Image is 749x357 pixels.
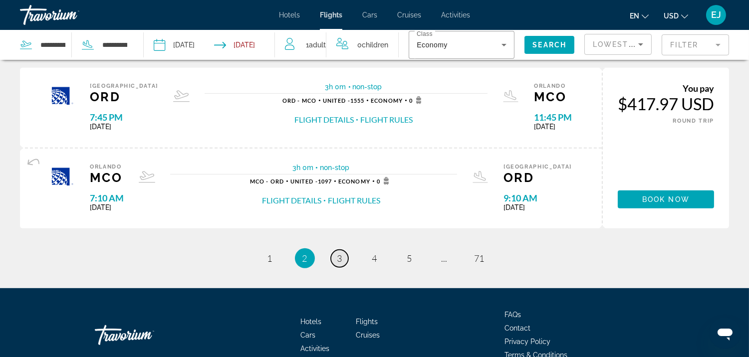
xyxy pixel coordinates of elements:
[524,36,574,54] button: Search
[371,97,403,104] span: Economy
[20,248,729,268] nav: Pagination
[441,11,470,19] a: Activities
[90,192,124,203] span: 7:10 AM
[300,331,315,339] a: Cars
[90,164,124,170] span: Orlando
[673,118,715,124] span: ROUND TRIP
[302,253,307,264] span: 2
[356,331,380,339] a: Cruises
[250,178,284,184] span: MCO - ORD
[709,317,741,349] iframe: Button to launch messaging window
[292,164,313,172] span: 3h 0m
[534,89,572,104] span: MCO
[300,318,321,326] a: Hotels
[95,320,195,350] a: Travorium
[154,30,195,60] button: Depart date: Feb 27, 2026
[407,253,412,264] span: 5
[290,178,318,184] span: United -
[357,38,388,52] span: 0
[362,11,377,19] a: Cars
[662,34,729,56] button: Filter
[214,30,255,60] button: Return date: Mar 1, 2026
[328,195,380,206] button: Flight Rules
[618,83,714,94] div: You pay
[20,2,120,28] a: Travorium
[664,8,688,23] button: Change currency
[362,41,388,49] span: Children
[90,170,124,185] span: MCO
[353,83,382,91] span: non-stop
[703,4,729,25] button: User Menu
[409,96,425,104] span: 0
[90,112,158,123] span: 7:45 PM
[630,12,639,20] span: en
[356,318,378,326] a: Flights
[503,164,572,170] span: [GEOGRAPHIC_DATA]
[397,11,421,19] a: Cruises
[372,253,377,264] span: 4
[503,203,572,211] span: [DATE]
[618,94,714,114] div: $417.97 USD
[664,12,679,20] span: USD
[90,203,124,211] span: [DATE]
[593,38,643,50] mat-select: Sort by
[337,253,342,264] span: 3
[504,324,530,332] a: Contact
[309,41,326,49] span: Adult
[320,11,342,19] a: Flights
[534,112,572,123] span: 11:45 PM
[534,123,572,131] span: [DATE]
[642,195,690,203] span: Book now
[417,31,433,37] mat-label: Class
[618,190,714,208] button: Book now
[338,178,370,184] span: Economy
[323,97,350,104] span: United -
[90,83,158,89] span: [GEOGRAPHIC_DATA]
[711,10,721,20] span: EJ
[300,345,329,353] a: Activities
[534,83,572,89] span: Orlando
[323,97,364,104] span: 1555
[90,89,158,104] span: ORD
[267,253,272,264] span: 1
[360,114,413,125] button: Flight Rules
[504,311,521,319] a: FAQs
[630,8,649,23] button: Change language
[503,192,572,203] span: 9:10 AM
[377,177,392,185] span: 0
[475,253,485,264] span: 71
[262,195,321,206] button: Flight Details
[282,97,316,104] span: ORD - MCO
[279,11,300,19] a: Hotels
[503,170,572,185] span: ORD
[90,123,158,131] span: [DATE]
[593,40,657,48] span: Lowest Price
[442,253,448,264] span: ...
[290,178,332,184] span: 1097
[504,338,550,346] a: Privacy Policy
[532,41,566,49] span: Search
[325,83,346,91] span: 3h 0m
[275,30,398,60] button: Travelers: 1 adult, 0 children
[320,164,349,172] span: non-stop
[306,38,326,52] span: 1
[294,114,354,125] button: Flight Details
[417,41,447,49] span: Economy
